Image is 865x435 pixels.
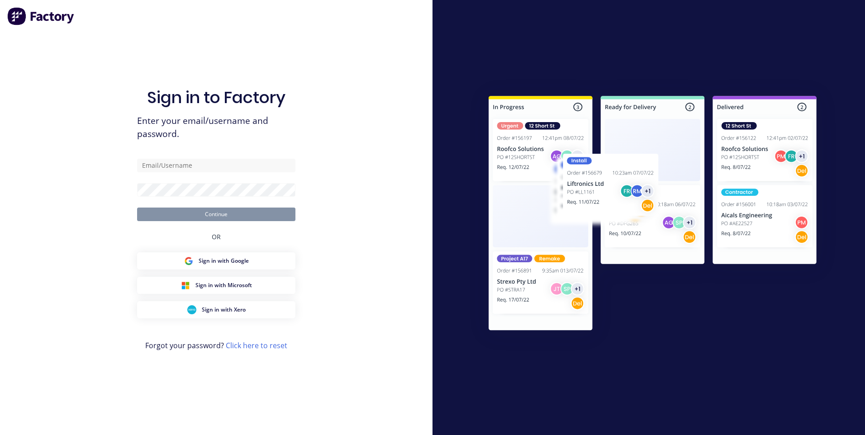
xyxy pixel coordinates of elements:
img: Xero Sign in [187,305,196,314]
img: Factory [7,7,75,25]
span: Sign in with Google [199,257,249,265]
input: Email/Username [137,159,295,172]
button: Google Sign inSign in with Google [137,252,295,270]
span: Forgot your password? [145,340,287,351]
img: Google Sign in [184,256,193,265]
span: Enter your email/username and password. [137,114,295,141]
span: Sign in with Microsoft [195,281,252,289]
h1: Sign in to Factory [147,88,285,107]
button: Microsoft Sign inSign in with Microsoft [137,277,295,294]
img: Microsoft Sign in [181,281,190,290]
img: Sign in [469,78,836,352]
button: Xero Sign inSign in with Xero [137,301,295,318]
span: Sign in with Xero [202,306,246,314]
div: OR [212,221,221,252]
a: Click here to reset [226,340,287,350]
button: Continue [137,208,295,221]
